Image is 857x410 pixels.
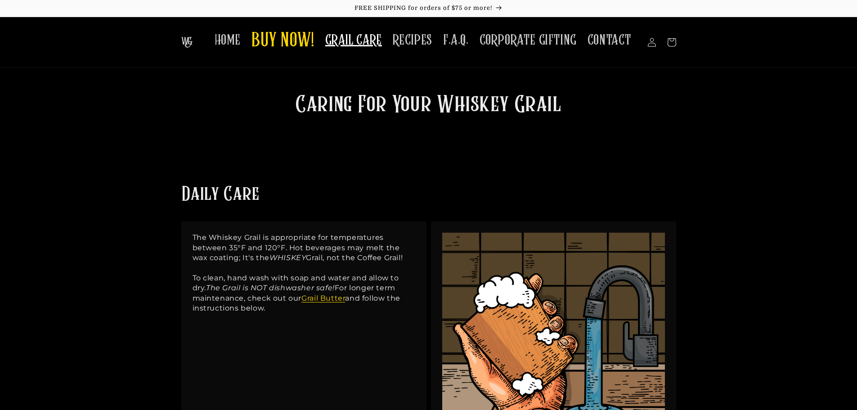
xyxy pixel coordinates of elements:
[246,23,320,59] a: BUY NOW!
[253,90,604,121] h2: Caring For Your Whiskey Grail
[582,26,637,54] a: CONTACT
[588,32,632,49] span: CONTACT
[474,26,582,54] a: CORPORATE GIFTING
[215,32,241,49] span: HOME
[438,26,474,54] a: F.A.Q.
[181,37,193,48] img: The Whiskey Grail
[480,32,577,49] span: CORPORATE GIFTING
[9,5,848,12] p: FREE SHIPPING for orders of $75 or more!
[443,32,469,49] span: F.A.Q.
[320,26,387,54] a: GRAIL CARE
[181,182,260,208] h2: Daily Care
[269,253,306,262] em: WHISKEY
[325,32,382,49] span: GRAIL CARE
[387,26,438,54] a: RECIPES
[209,26,246,54] a: HOME
[251,29,314,54] span: BUY NOW!
[393,32,432,49] span: RECIPES
[206,284,335,292] em: The Grail is NOT dishwasher safe!
[301,294,345,302] a: Grail Butter
[193,233,415,313] p: The Whiskey Grail is appropriate for temperatures between 35°F and 120°F. Hot beverages may melt ...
